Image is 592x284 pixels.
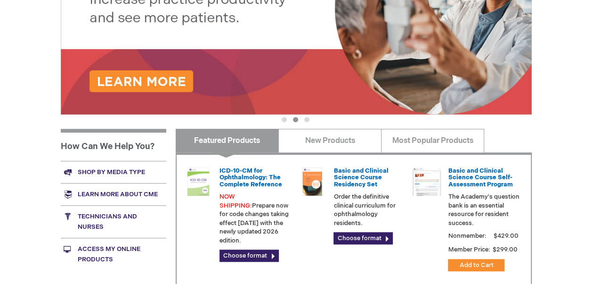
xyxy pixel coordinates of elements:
[219,193,252,209] font: NOW SHIPPING:
[61,238,166,270] a: Access My Online Products
[184,167,212,196] img: 0120008u_42.png
[333,232,393,244] a: Choose format
[298,167,326,196] img: 02850963u_47.png
[282,117,287,122] button: 1 of 3
[448,230,486,242] strong: Nonmember:
[448,192,519,227] p: The Academy's question bank is an essential resource for resident success.
[448,167,512,188] a: Basic and Clinical Science Course Self-Assessment Program
[219,192,291,245] p: Prepare now for code changes taking effect [DATE] with the newly updated 2026 edition.
[381,129,484,152] a: Most Popular Products
[61,129,166,161] h1: How Can We Help You?
[278,129,381,152] a: New Products
[61,183,166,205] a: Learn more about CME
[176,129,279,152] a: Featured Products
[219,167,282,188] a: ICD-10-CM for Ophthalmology: The Complete Reference
[61,205,166,238] a: Technicians and nurses
[492,232,519,240] span: $429.00
[491,246,519,253] span: $299.00
[61,161,166,183] a: Shop by media type
[459,261,493,269] span: Add to Cart
[333,167,388,188] a: Basic and Clinical Science Course Residency Set
[219,250,279,262] a: Choose format
[304,117,309,122] button: 3 of 3
[293,117,298,122] button: 2 of 3
[413,167,441,196] img: bcscself_20.jpg
[448,246,490,253] strong: Member Price:
[333,192,405,227] p: Order the definitive clinical curriculum for ophthalmology residents.
[448,259,504,271] button: Add to Cart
